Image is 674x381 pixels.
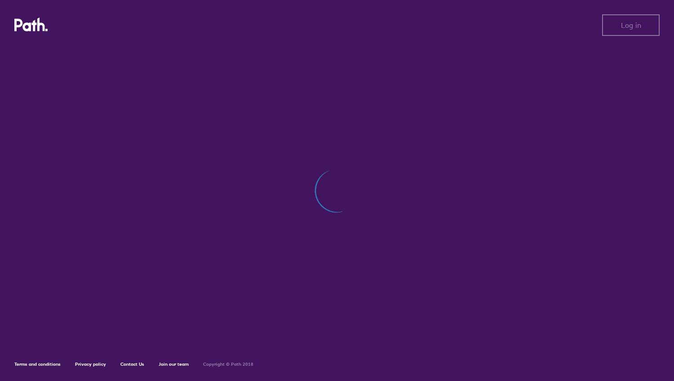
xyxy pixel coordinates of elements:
[159,361,189,367] a: Join our team
[621,21,641,29] span: Log in
[75,361,106,367] a: Privacy policy
[602,14,660,36] button: Log in
[120,361,144,367] a: Contact Us
[203,362,253,367] h6: Copyright © Path 2018
[14,361,61,367] a: Terms and conditions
